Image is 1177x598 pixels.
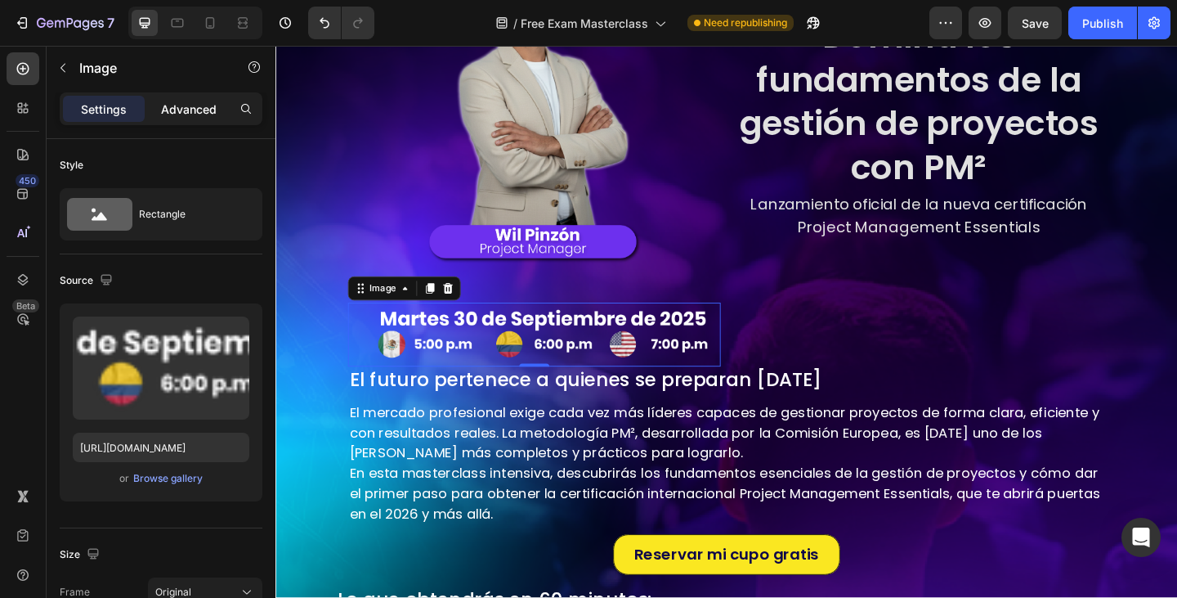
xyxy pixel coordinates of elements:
[12,299,39,312] div: Beta
[73,433,249,462] input: https://example.com/image.jpg
[60,544,103,566] div: Size
[80,388,901,454] p: El mercado profesional exige cada vez más líderes capaces de gestionar proyectos de forma clara, ...
[79,58,218,78] p: Image
[139,196,239,233] div: Rectangle
[81,101,127,118] p: Settings
[1008,7,1062,39] button: Save
[1068,7,1137,39] button: Publish
[704,16,787,30] span: Need republishing
[132,470,204,487] button: Browse gallery
[99,257,134,272] div: Image
[1121,518,1161,557] div: Open Intercom Messenger
[1082,15,1123,32] div: Publish
[161,101,217,118] p: Advanced
[275,46,1177,598] iframe: Design area
[133,471,203,486] div: Browse gallery
[80,454,901,520] p: En esta masterclass intensiva, descubrirás los fundamentos esenciales de la gestión de proyectos ...
[367,532,614,576] button: <p>Reservar mi cupo gratis</p>
[308,7,374,39] div: Undo/Redo
[60,270,116,292] div: Source
[499,160,901,209] p: Lanzamiento oficial de la nueva certificación Project Management Essentials
[78,280,484,349] img: Fecha_Landing___Masterclass_PMEPC_Sep30.png
[78,349,902,380] h2: El futuro pertenece a quienes se preparan [DATE]
[16,174,39,187] div: 450
[390,542,590,566] p: Reservar mi cupo gratis
[513,15,517,32] span: /
[60,158,83,173] div: Style
[73,317,249,420] img: preview-image
[1022,16,1049,30] span: Save
[7,7,122,39] button: 7
[119,469,129,488] span: or
[521,15,648,32] span: Free Exam Masterclass
[107,13,114,33] p: 7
